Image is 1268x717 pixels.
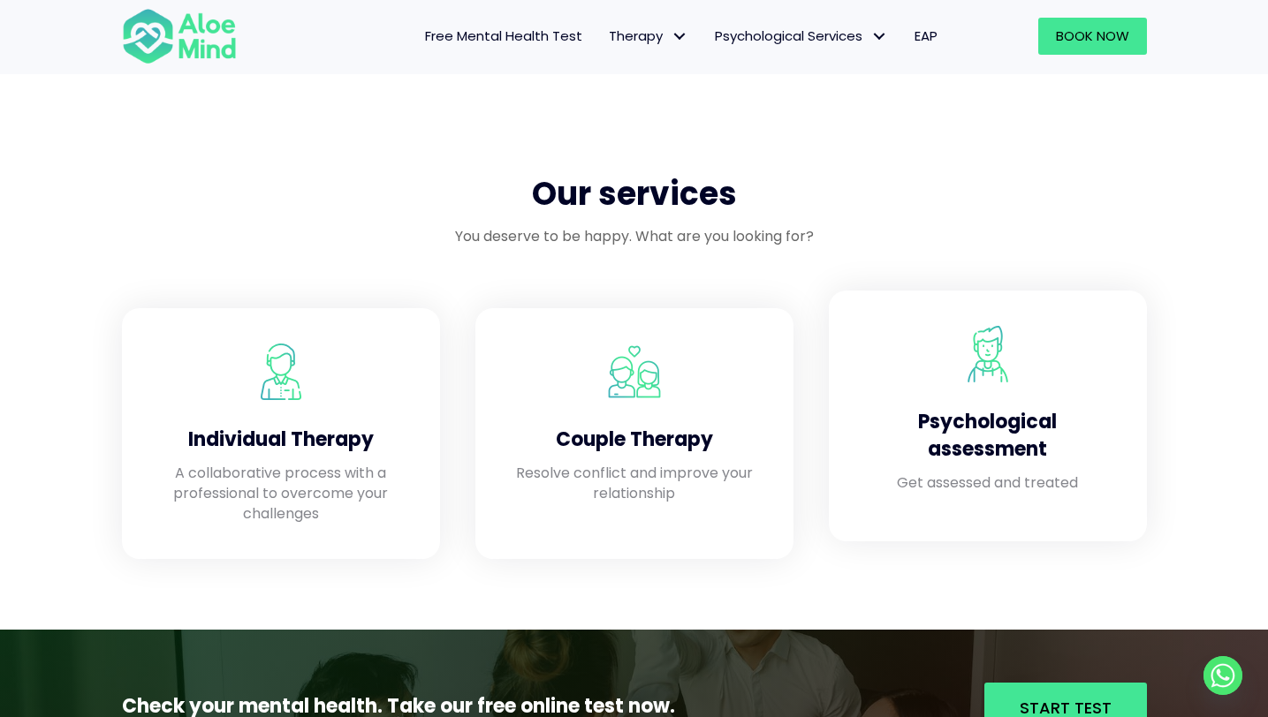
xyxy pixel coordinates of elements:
[532,171,737,216] span: Our services
[606,343,663,400] img: Aloe Mind Malaysia | Mental Healthcare Services in Malaysia and Singapore
[667,24,693,49] span: Therapy: submenu
[412,18,596,55] a: Free Mental Health Test
[157,463,405,525] p: A collaborative process with a professional to overcome your challenges
[140,326,422,541] a: Aloe Mind Malaysia | Mental Healthcare Services in Malaysia and Singapore Individual Therapy A co...
[596,18,702,55] a: TherapyTherapy: submenu
[511,426,758,454] h4: Couple Therapy
[493,326,776,541] a: Aloe Mind Malaysia | Mental Healthcare Services in Malaysia and Singapore Couple Therapy Resolve ...
[1203,656,1242,695] a: Whatsapp
[715,26,888,45] span: Psychological Services
[511,463,758,503] p: Resolve conflict and improve your relationship
[901,18,951,55] a: EAP
[864,409,1112,464] h4: Psychological assessment
[1038,18,1147,55] a: Book Now
[253,343,309,400] img: Aloe Mind Malaysia | Mental Healthcare Services in Malaysia and Singapore
[915,26,938,45] span: EAP
[260,18,951,55] nav: Menu
[157,426,405,454] h4: Individual Therapy
[122,226,1147,246] p: You deserve to be happy. What are you looking for?
[702,18,901,55] a: Psychological ServicesPsychological Services: submenu
[1056,26,1129,45] span: Book Now
[425,26,582,45] span: Free Mental Health Test
[609,26,688,45] span: Therapy
[847,308,1129,524] a: Aloe Mind Malaysia | Mental Healthcare Services in Malaysia and Singapore Psychological assessmen...
[960,326,1016,382] img: Aloe Mind Malaysia | Mental Healthcare Services in Malaysia and Singapore
[122,7,237,65] img: Aloe mind Logo
[867,24,892,49] span: Psychological Services: submenu
[864,472,1112,493] p: Get assessed and treated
